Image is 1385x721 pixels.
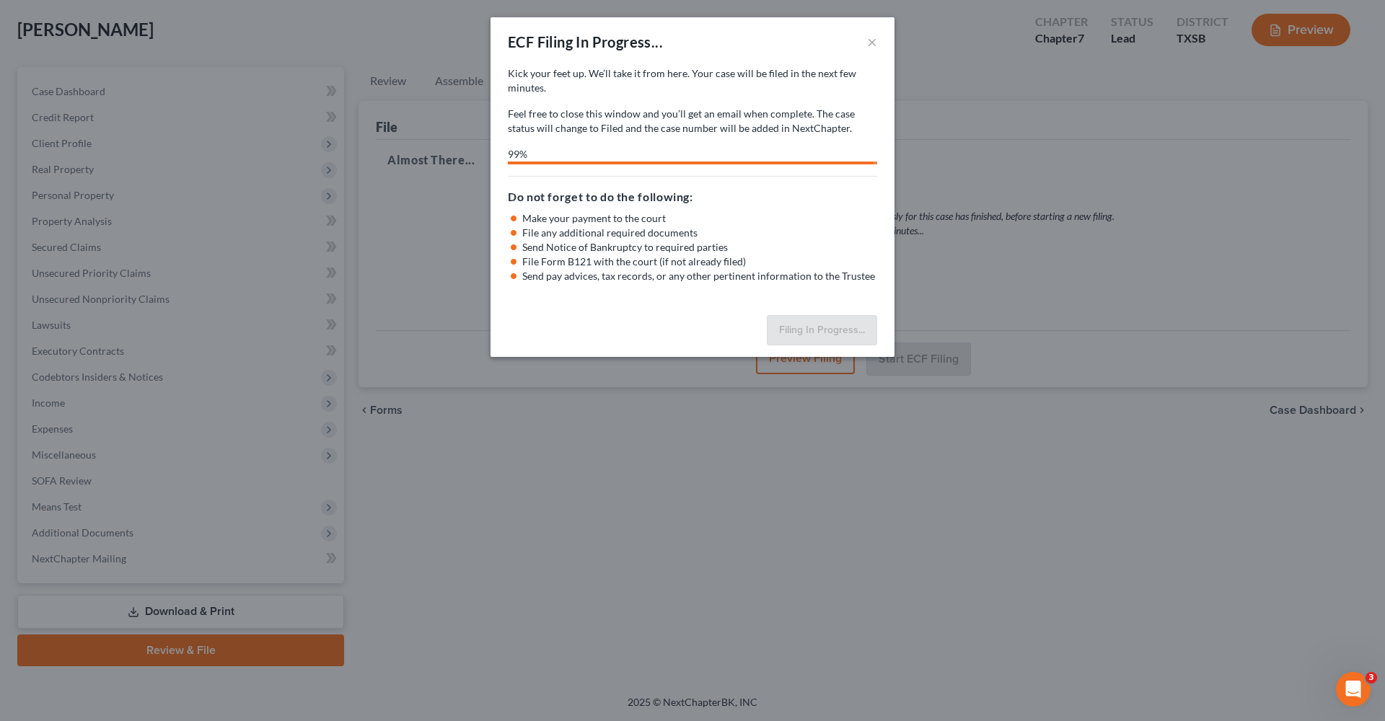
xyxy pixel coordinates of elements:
[508,66,877,95] p: Kick your feet up. We’ll take it from here. Your case will be filed in the next few minutes.
[767,315,877,345] button: Filing In Progress...
[508,188,877,205] h5: Do not forget to do the following:
[508,107,877,136] p: Feel free to close this window and you’ll get an email when complete. The case status will change...
[867,33,877,50] button: ×
[1366,672,1377,684] span: 3
[522,226,877,240] li: File any additional required documents
[522,269,877,283] li: Send pay advices, tax records, or any other pertinent information to the Trustee
[522,255,877,269] li: File Form B121 with the court (if not already filed)
[522,240,877,255] li: Send Notice of Bankruptcy to required parties
[508,147,874,162] div: 99%
[508,32,663,52] div: ECF Filing In Progress...
[522,211,877,226] li: Make your payment to the court
[1336,672,1371,707] iframe: Intercom live chat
